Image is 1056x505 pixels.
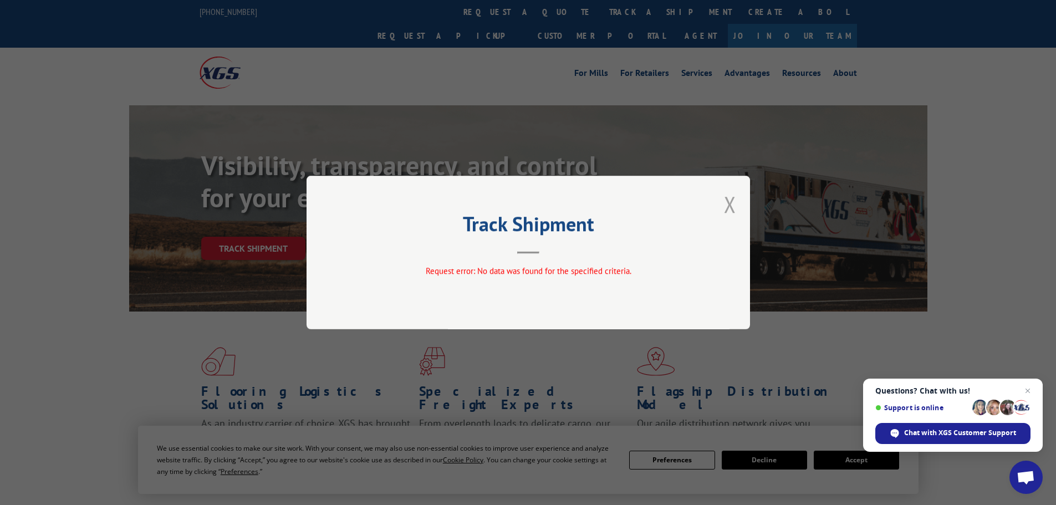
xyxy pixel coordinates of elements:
span: Close chat [1021,384,1034,397]
div: Open chat [1009,461,1043,494]
h2: Track Shipment [362,216,695,237]
button: Close modal [724,190,736,219]
span: Request error: No data was found for the specified criteria. [425,266,631,276]
div: Chat with XGS Customer Support [875,423,1031,444]
span: Questions? Chat with us! [875,386,1031,395]
span: Support is online [875,404,968,412]
span: Chat with XGS Customer Support [904,428,1016,438]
